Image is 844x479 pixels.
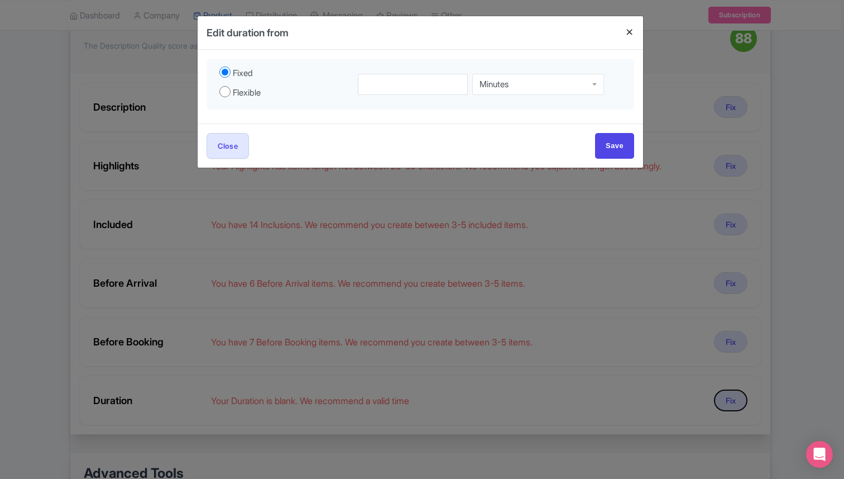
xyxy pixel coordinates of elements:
div: Flexible [233,87,261,99]
div: Fixed [233,67,253,80]
input: Fixed [219,67,231,78]
input: Flexible [219,86,231,97]
input: Save [595,133,634,158]
button: Close [616,16,643,48]
button: Close [207,133,249,158]
div: Open Intercom Messenger [806,441,833,468]
div: Minutes [479,79,509,89]
h4: Edit duration from [207,25,289,40]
